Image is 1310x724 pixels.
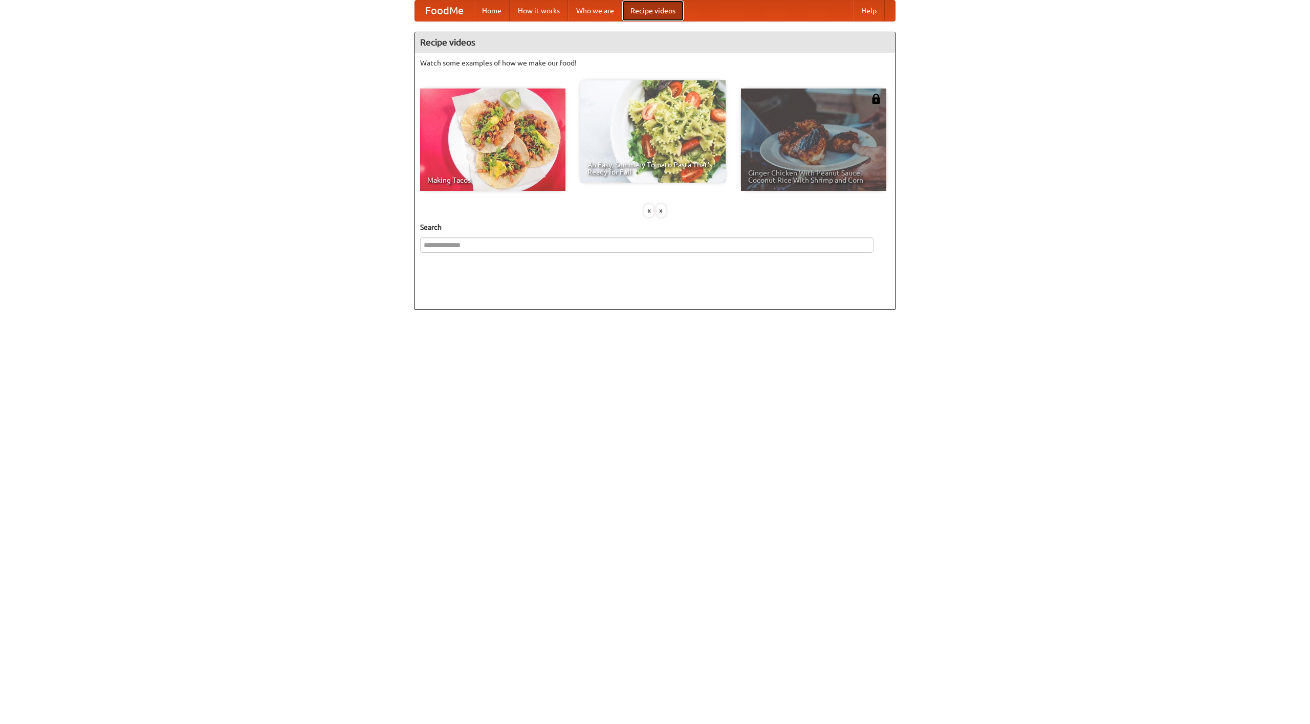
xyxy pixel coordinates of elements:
a: An Easy, Summery Tomato Pasta That's Ready for Fall [580,80,726,183]
span: An Easy, Summery Tomato Pasta That's Ready for Fall [587,161,718,175]
a: Who we are [568,1,622,21]
h5: Search [420,222,890,232]
a: Home [474,1,510,21]
p: Watch some examples of how we make our food! [420,58,890,68]
div: » [657,204,666,217]
a: Recipe videos [622,1,684,21]
a: How it works [510,1,568,21]
a: FoodMe [415,1,474,21]
img: 483408.png [871,94,881,104]
a: Making Tacos [420,89,565,191]
span: Making Tacos [427,177,558,184]
a: Help [853,1,885,21]
div: « [644,204,653,217]
h4: Recipe videos [415,32,895,53]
